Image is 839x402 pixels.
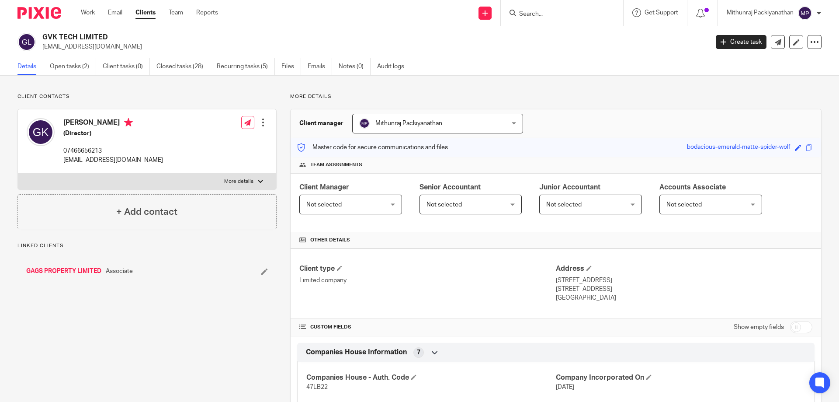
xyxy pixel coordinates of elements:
[306,384,328,390] span: 47LB22
[359,118,370,129] img: svg%3E
[299,184,349,191] span: Client Manager
[108,8,122,17] a: Email
[518,10,597,18] input: Search
[196,8,218,17] a: Reports
[556,373,805,382] h4: Company Incorporated On
[63,147,163,155] p: 07466656213
[306,202,342,208] span: Not selected
[645,10,678,16] span: Get Support
[299,324,556,331] h4: CUSTOM FIELDS
[63,156,163,164] p: [EMAIL_ADDRESS][DOMAIN_NAME]
[310,161,362,168] span: Team assignments
[169,8,183,17] a: Team
[556,276,812,285] p: [STREET_ADDRESS]
[297,143,448,152] p: Master code for secure communications and files
[556,264,812,273] h4: Address
[310,237,350,244] span: Other details
[734,323,784,332] label: Show empty fields
[290,93,822,100] p: More details
[306,348,407,357] span: Companies House Information
[299,276,556,285] p: Limited company
[116,205,177,219] h4: + Add contact
[17,242,277,249] p: Linked clients
[556,294,812,302] p: [GEOGRAPHIC_DATA]
[426,202,462,208] span: Not selected
[63,118,163,129] h4: [PERSON_NAME]
[106,267,133,276] span: Associate
[27,118,55,146] img: svg%3E
[299,264,556,273] h4: Client type
[539,184,600,191] span: Junior Accountant
[798,6,812,20] img: svg%3E
[17,58,43,75] a: Details
[17,7,61,19] img: Pixie
[727,8,794,17] p: Mithunraj Packiyanathan
[224,178,253,185] p: More details
[308,58,332,75] a: Emails
[217,58,275,75] a: Recurring tasks (5)
[299,119,343,128] h3: Client manager
[659,184,726,191] span: Accounts Associate
[306,373,556,382] h4: Companies House - Auth. Code
[26,267,101,276] a: GAGS PROPERTY LIMITED
[281,58,301,75] a: Files
[716,35,766,49] a: Create task
[42,33,571,42] h2: GVK TECH LIMITED
[546,202,582,208] span: Not selected
[135,8,156,17] a: Clients
[124,118,133,127] i: Primary
[687,143,790,153] div: bodacious-emerald-matte-spider-wolf
[156,58,210,75] a: Closed tasks (28)
[556,384,574,390] span: [DATE]
[17,33,36,51] img: svg%3E
[42,42,703,51] p: [EMAIL_ADDRESS][DOMAIN_NAME]
[666,202,702,208] span: Not selected
[377,58,411,75] a: Audit logs
[81,8,95,17] a: Work
[17,93,277,100] p: Client contacts
[339,58,371,75] a: Notes (0)
[103,58,150,75] a: Client tasks (0)
[419,184,481,191] span: Senior Accountant
[63,129,163,138] h5: (Director)
[417,348,420,357] span: 7
[556,285,812,294] p: [STREET_ADDRESS]
[375,120,442,126] span: Mithunraj Packiyanathan
[50,58,96,75] a: Open tasks (2)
